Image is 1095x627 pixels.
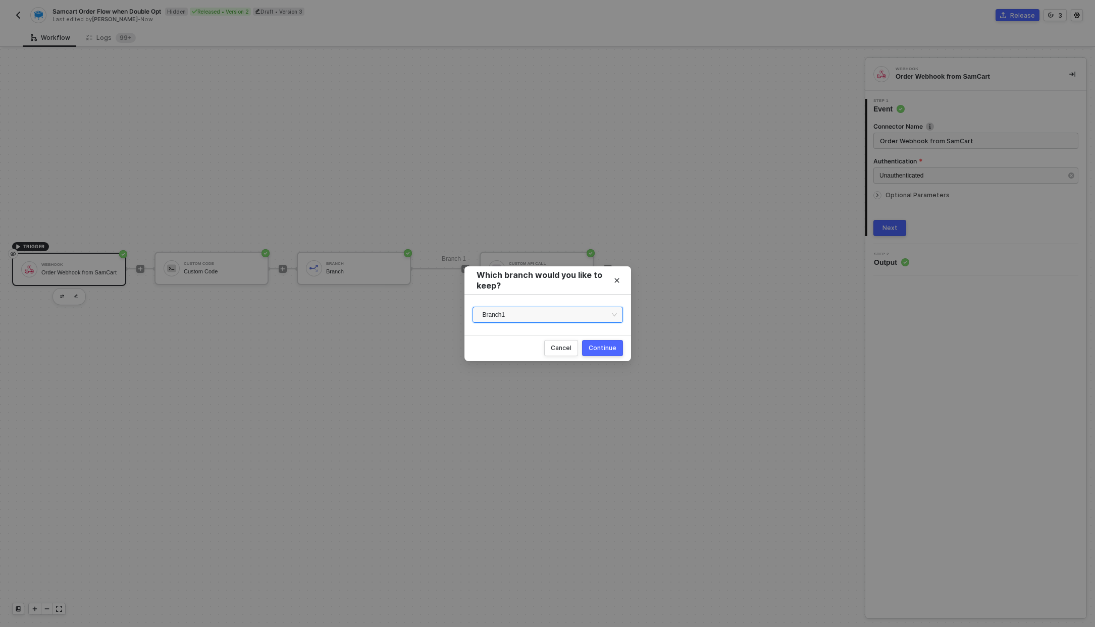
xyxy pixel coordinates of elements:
[609,272,625,289] button: Close
[483,307,617,322] span: Branch 1
[551,344,571,352] div: Cancel
[582,340,623,356] button: Continue
[589,344,616,352] div: Continue
[544,340,578,356] button: Cancel
[477,270,619,291] div: Which branch would you like to keep?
